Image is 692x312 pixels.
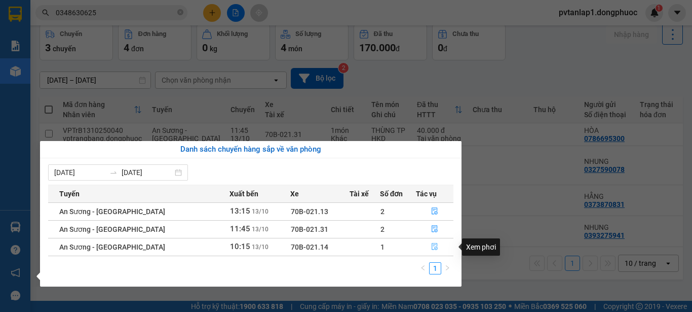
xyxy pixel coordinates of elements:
span: ----------------------------------------- [27,55,124,63]
span: 09:13:53 [DATE] [22,74,62,80]
div: Danh sách chuyến hàng sắp về văn phòng [48,144,453,156]
span: 11:45 [230,224,250,233]
span: Hotline: 19001152 [80,45,124,51]
input: Đến ngày [122,167,173,178]
img: logo [4,6,49,51]
span: Số đơn [380,188,403,199]
span: file-done [431,207,438,216]
input: Từ ngày [54,167,105,178]
span: An Sương - [GEOGRAPHIC_DATA] [59,207,165,216]
span: 13/10 [252,226,268,233]
span: 70B-021.14 [291,243,328,251]
strong: ĐỒNG PHƯỚC [80,6,139,14]
span: 10:15 [230,242,250,251]
button: file-done [416,239,453,255]
span: 01 Võ Văn Truyện, KP.1, Phường 2 [80,30,139,43]
span: Bến xe [GEOGRAPHIC_DATA] [80,16,136,29]
span: VPTL1310250002 [51,64,105,72]
div: Xem phơi [462,238,500,256]
span: Xuất bến [229,188,258,199]
span: Tuyến [59,188,80,199]
li: 1 [429,262,441,274]
button: file-done [416,203,453,220]
button: file-done [416,221,453,237]
span: swap-right [109,168,118,177]
span: Xe [290,188,299,199]
span: right [444,265,450,271]
span: 2 [380,225,385,233]
span: Tài xế [350,188,369,199]
span: file-done [431,225,438,233]
span: file-done [431,243,438,251]
span: [PERSON_NAME]: [3,65,105,72]
span: left [420,265,426,271]
li: Previous Page [417,262,429,274]
span: In ngày: [3,74,62,80]
li: Next Page [441,262,453,274]
span: 13:15 [230,206,250,216]
a: 1 [430,263,441,274]
span: Tác vụ [416,188,437,199]
span: 13/10 [252,244,268,251]
span: An Sương - [GEOGRAPHIC_DATA] [59,243,165,251]
span: 13/10 [252,208,268,215]
span: 70B-021.31 [291,225,328,233]
span: An Sương - [GEOGRAPHIC_DATA] [59,225,165,233]
span: to [109,168,118,177]
button: left [417,262,429,274]
span: 70B-021.13 [291,207,328,216]
span: 2 [380,207,385,216]
button: right [441,262,453,274]
span: 1 [380,243,385,251]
